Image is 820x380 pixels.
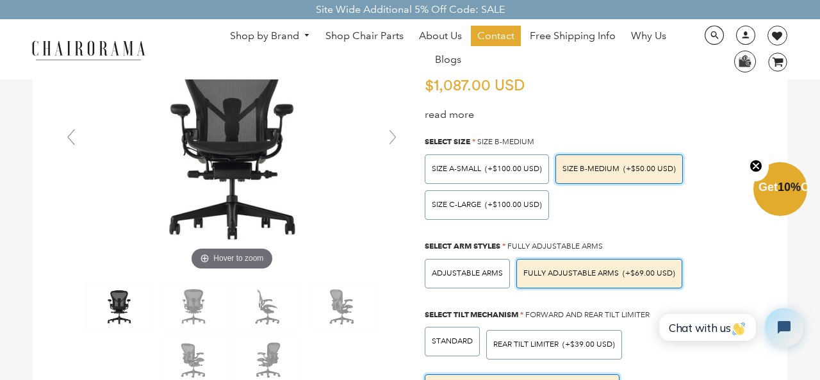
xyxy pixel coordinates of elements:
[425,136,470,146] span: Select Size
[432,336,473,346] span: STANDARD
[432,164,481,174] span: SIZE A-SMALL
[523,268,619,278] span: Fully Adjustable Arms
[493,340,559,349] span: REAR TILT LIMITER
[523,26,622,46] a: Free Shipping Info
[735,51,755,70] img: WhatsApp_Image_2024-07-12_at_16.23.01.webp
[435,53,461,67] span: Blogs
[310,283,374,331] img: Herman Miller Remastered Aeron Posture Fit SL Graphite - chairorama
[507,242,603,251] span: Fully Adjustable Arms
[319,26,410,46] a: Shop Chair Parts
[562,164,619,174] span: SIZE B-MEDIUM
[207,26,689,73] nav: DesktopNavigation
[87,283,151,331] img: Herman Miller Remastered Aeron Posture Fit SL Graphite - chairorama
[623,270,675,277] span: (+$69.00 USD)
[631,29,666,43] span: Why Us
[530,29,616,43] span: Free Shipping Info
[562,341,615,349] span: (+$39.00 USD)
[419,29,462,43] span: About Us
[161,283,225,331] img: Herman Miller Remastered Aeron Posture Fit SL Graphite - chairorama
[236,283,300,331] img: Herman Miller Remastered Aeron Posture Fit SL Graphite - chairorama
[758,181,817,194] span: Get Off
[477,137,534,147] span: SIZE B-MEDIUM
[477,29,514,43] span: Contact
[429,49,468,70] a: Blogs
[525,310,650,320] span: FORWARD AND REAR TILT LIMITER
[485,201,542,209] span: (+$100.00 USD)
[485,165,542,173] span: (+$100.00 USD)
[413,26,468,46] a: About Us
[58,136,405,149] a: Herman Miller Remastered Aeron Posture Fit SL Graphite - chairoramaHover to zoom
[425,310,518,319] span: Select Tilt Mechanism
[224,26,317,46] a: Shop by Brand
[58,13,405,274] img: Herman Miller Remastered Aeron Posture Fit SL Graphite - chairorama
[432,268,503,278] span: Adjustable Arms
[625,26,673,46] a: Why Us
[325,29,404,43] span: Shop Chair Parts
[425,78,525,94] span: $1,087.00 USD
[623,165,676,173] span: (+$50.00 USD)
[425,241,500,251] span: Select Arm Styles
[432,200,481,210] span: SIZE C-LARGE
[753,163,807,217] div: Get10%OffClose teaser
[645,297,814,358] iframe: Tidio Chat
[425,108,474,120] a: read more
[471,26,521,46] a: Contact
[778,181,801,194] span: 10%
[24,38,152,61] img: chairorama
[743,152,769,181] button: Close teaser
